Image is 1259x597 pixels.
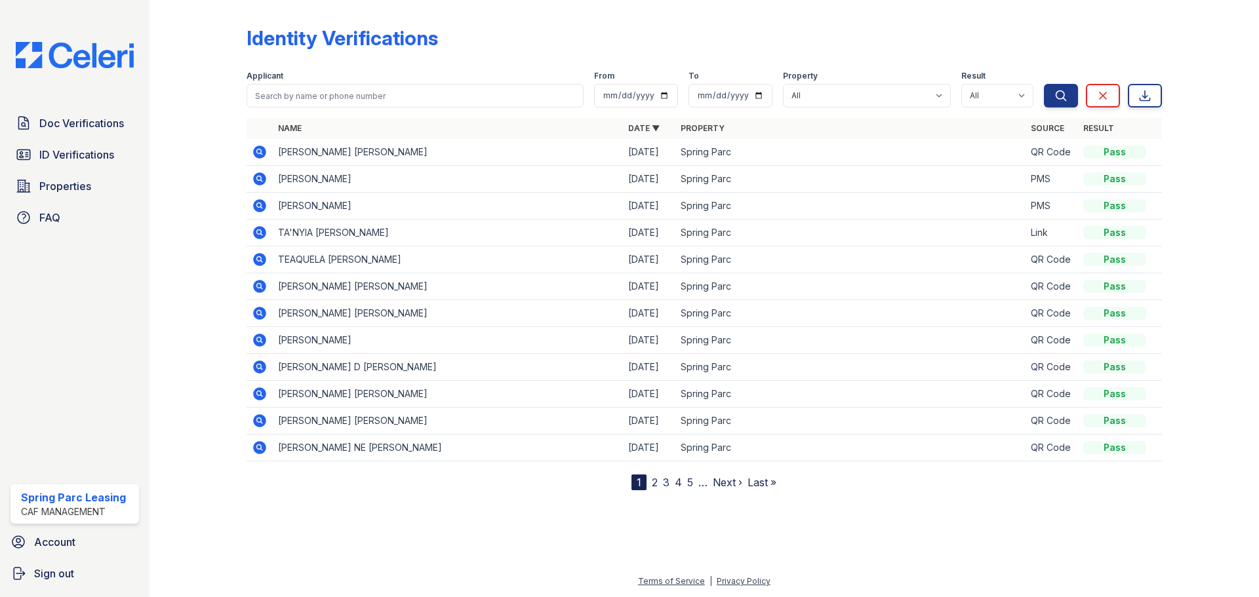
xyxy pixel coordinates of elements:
[34,534,75,550] span: Account
[631,474,647,490] div: 1
[681,123,725,133] a: Property
[663,476,669,489] a: 3
[623,193,675,220] td: [DATE]
[652,476,658,489] a: 2
[1026,300,1078,327] td: QR Code
[675,434,1026,461] td: Spring Parc
[638,576,705,586] a: Terms of Service
[1083,123,1114,133] a: Result
[273,139,623,166] td: [PERSON_NAME] [PERSON_NAME]
[1083,414,1146,427] div: Pass
[247,26,438,50] div: Identity Verifications
[1031,123,1064,133] a: Source
[273,220,623,246] td: TA'NYIA [PERSON_NAME]
[1026,381,1078,408] td: QR Code
[273,354,623,381] td: [PERSON_NAME] D [PERSON_NAME]
[1083,280,1146,293] div: Pass
[675,246,1026,273] td: Spring Parc
[623,354,675,381] td: [DATE]
[623,273,675,300] td: [DATE]
[273,381,623,408] td: [PERSON_NAME] [PERSON_NAME]
[623,408,675,434] td: [DATE]
[675,273,1026,300] td: Spring Parc
[273,300,623,327] td: [PERSON_NAME] [PERSON_NAME]
[1026,434,1078,461] td: QR Code
[713,476,742,489] a: Next ›
[247,84,584,107] input: Search by name or phone number
[675,327,1026,354] td: Spring Parc
[39,147,114,163] span: ID Verifications
[623,434,675,461] td: [DATE]
[273,193,623,220] td: [PERSON_NAME]
[623,246,675,273] td: [DATE]
[675,166,1026,193] td: Spring Parc
[5,42,144,68] img: CE_Logo_Blue-a8612792a0a2168367f1c8372b55b34899dd931a85d93a1a3d3e32e68fde9ad4.png
[675,476,682,489] a: 4
[623,220,675,246] td: [DATE]
[1083,226,1146,239] div: Pass
[1083,145,1146,159] div: Pass
[273,408,623,434] td: [PERSON_NAME] [PERSON_NAME]
[675,381,1026,408] td: Spring Parc
[5,529,144,555] a: Account
[675,220,1026,246] td: Spring Parc
[675,354,1026,381] td: Spring Parc
[709,576,712,586] div: |
[273,434,623,461] td: [PERSON_NAME] NE [PERSON_NAME]
[1083,199,1146,212] div: Pass
[34,566,74,581] span: Sign out
[278,123,302,133] a: Name
[1083,441,1146,454] div: Pass
[717,576,770,586] a: Privacy Policy
[21,505,126,518] div: CAF Management
[748,476,776,489] a: Last »
[273,246,623,273] td: TEAQUELA [PERSON_NAME]
[623,300,675,327] td: [DATE]
[1026,273,1078,300] td: QR Code
[1026,139,1078,166] td: QR Code
[39,115,124,131] span: Doc Verifications
[1083,387,1146,400] div: Pass
[1083,172,1146,185] div: Pass
[247,71,283,81] label: Applicant
[675,408,1026,434] td: Spring Parc
[1083,360,1146,374] div: Pass
[783,71,818,81] label: Property
[10,204,139,231] a: FAQ
[675,139,1026,166] td: Spring Parc
[1026,246,1078,273] td: QR Code
[623,381,675,408] td: [DATE]
[1026,193,1078,220] td: PMS
[675,193,1026,220] td: Spring Parc
[1026,354,1078,381] td: QR Code
[10,173,139,199] a: Properties
[1026,220,1078,246] td: Link
[5,560,144,587] a: Sign out
[961,71,986,81] label: Result
[1083,334,1146,347] div: Pass
[273,166,623,193] td: [PERSON_NAME]
[273,327,623,354] td: [PERSON_NAME]
[594,71,614,81] label: From
[687,476,693,489] a: 5
[1083,253,1146,266] div: Pass
[10,142,139,168] a: ID Verifications
[1083,307,1146,320] div: Pass
[623,327,675,354] td: [DATE]
[1026,408,1078,434] td: QR Code
[39,178,91,194] span: Properties
[628,123,660,133] a: Date ▼
[698,474,708,490] span: …
[623,139,675,166] td: [DATE]
[21,490,126,505] div: Spring Parc Leasing
[689,71,699,81] label: To
[623,166,675,193] td: [DATE]
[39,210,60,225] span: FAQ
[273,273,623,300] td: [PERSON_NAME] [PERSON_NAME]
[1026,327,1078,354] td: QR Code
[10,110,139,136] a: Doc Verifications
[675,300,1026,327] td: Spring Parc
[1026,166,1078,193] td: PMS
